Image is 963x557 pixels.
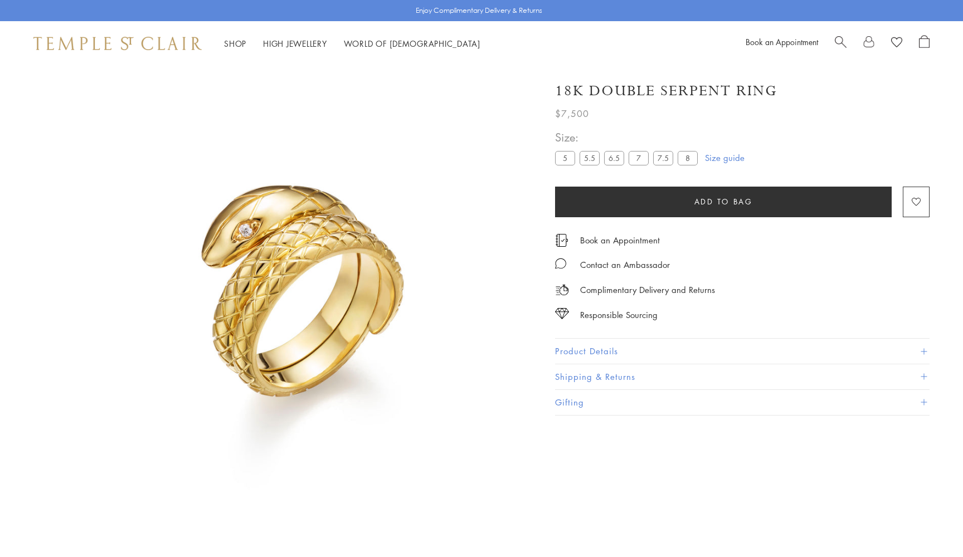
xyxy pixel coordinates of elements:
p: Complimentary Delivery and Returns [580,283,715,297]
span: Add to bag [694,196,753,208]
label: 7 [629,151,649,165]
img: icon_sourcing.svg [555,308,569,319]
a: Open Shopping Bag [919,35,930,52]
label: 5 [555,151,575,165]
a: World of [DEMOGRAPHIC_DATA]World of [DEMOGRAPHIC_DATA] [344,38,480,49]
button: Shipping & Returns [555,364,930,389]
button: Add to bag [555,187,892,217]
label: 7.5 [653,151,673,165]
iframe: Gorgias live chat messenger [907,505,952,546]
div: Contact an Ambassador [580,258,670,272]
p: Enjoy Complimentary Delivery & Returns [416,5,542,16]
a: Size guide [705,152,745,163]
a: Book an Appointment [746,36,818,47]
a: View Wishlist [891,35,902,52]
a: Book an Appointment [580,234,660,246]
label: 6.5 [604,151,624,165]
a: ShopShop [224,38,246,49]
a: Search [835,35,847,52]
img: Temple St. Clair [33,37,202,50]
nav: Main navigation [224,37,480,51]
img: icon_appointment.svg [555,234,568,247]
label: 5.5 [580,151,600,165]
div: Responsible Sourcing [580,308,658,322]
label: 8 [678,151,698,165]
a: High JewelleryHigh Jewellery [263,38,327,49]
img: MessageIcon-01_2.svg [555,258,566,269]
button: Product Details [555,339,930,364]
img: 18K Double Serpent Ring [72,66,528,521]
span: $7,500 [555,106,589,121]
span: Size: [555,128,702,146]
button: Gifting [555,390,930,415]
h1: 18K Double Serpent Ring [555,81,777,101]
img: icon_delivery.svg [555,283,569,297]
